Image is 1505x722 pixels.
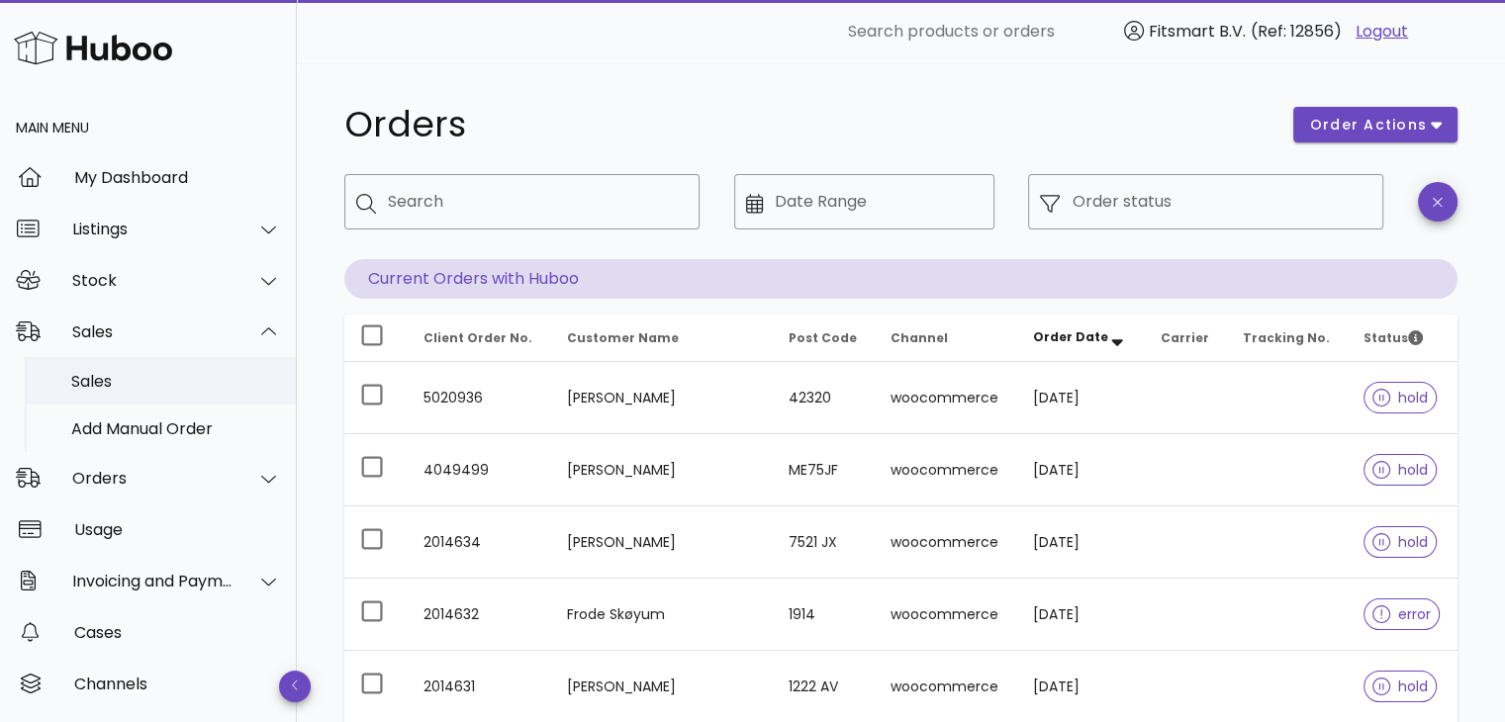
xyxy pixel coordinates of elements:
[551,434,773,506] td: [PERSON_NAME]
[408,362,551,434] td: 5020936
[875,315,1017,362] th: Channel
[1017,579,1145,651] td: [DATE]
[773,506,875,579] td: 7521 JX
[74,168,281,187] div: My Dashboard
[74,623,281,642] div: Cases
[344,107,1270,142] h1: Orders
[344,259,1458,299] p: Current Orders with Huboo
[72,572,234,590] div: Invoicing and Payments
[1017,362,1145,434] td: [DATE]
[1372,463,1428,477] span: hold
[1017,315,1145,362] th: Order Date: Sorted descending. Activate to remove sorting.
[1033,328,1108,345] span: Order Date
[773,362,875,434] td: 42320
[875,434,1017,506] td: woocommerce
[1251,20,1342,43] span: (Ref: 12856)
[71,372,281,391] div: Sales
[1372,679,1428,693] span: hold
[74,675,281,693] div: Channels
[875,362,1017,434] td: woocommerce
[1243,329,1330,346] span: Tracking No.
[551,579,773,651] td: Frode Skøyum
[1364,329,1423,346] span: Status
[789,329,857,346] span: Post Code
[72,469,234,488] div: Orders
[423,329,532,346] span: Client Order No.
[773,579,875,651] td: 1914
[551,362,773,434] td: [PERSON_NAME]
[875,579,1017,651] td: woocommerce
[1372,535,1428,549] span: hold
[551,506,773,579] td: [PERSON_NAME]
[567,329,679,346] span: Customer Name
[1348,315,1458,362] th: Status
[1161,329,1209,346] span: Carrier
[408,506,551,579] td: 2014634
[408,579,551,651] td: 2014632
[1149,20,1246,43] span: Fitsmart B.V.
[72,271,234,290] div: Stock
[1372,391,1428,405] span: hold
[14,27,172,69] img: Huboo Logo
[408,434,551,506] td: 4049499
[891,329,948,346] span: Channel
[72,220,234,238] div: Listings
[1227,315,1349,362] th: Tracking No.
[1372,607,1431,621] span: error
[1017,506,1145,579] td: [DATE]
[875,506,1017,579] td: woocommerce
[773,315,875,362] th: Post Code
[773,434,875,506] td: ME75JF
[1309,115,1428,135] span: order actions
[74,520,281,539] div: Usage
[408,315,551,362] th: Client Order No.
[551,315,773,362] th: Customer Name
[1356,20,1408,44] a: Logout
[1145,315,1227,362] th: Carrier
[71,419,281,438] div: Add Manual Order
[1293,107,1458,142] button: order actions
[1017,434,1145,506] td: [DATE]
[72,322,234,341] div: Sales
